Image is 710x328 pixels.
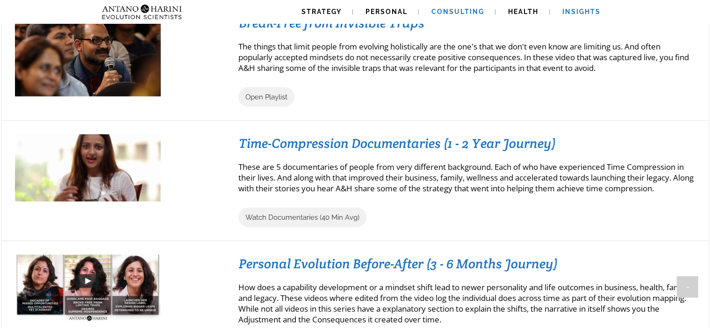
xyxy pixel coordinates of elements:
span: Watch Documentaries (40 Min Avg) [245,213,359,222]
a: Watch Documentaries (40 Min Avg) [238,208,366,227]
p: The things that limit people from evolving holistically are the one's that we don't even know are... [238,41,695,73]
p: These are 5 documentaries of people from very different background. Each of who have experienced ... [238,161,695,194]
span: Health [509,8,539,15]
img: Priety_Baney [15,240,161,322]
span: Consulting [432,8,485,15]
img: sonika_timecompression [15,120,161,202]
a: Open Playlist [238,87,294,107]
p: How does a capability development or a mindset shift lead to newer personality and life outcomes ... [238,282,695,325]
h3: Time-Compression Documentaries (1 - 2 Year Journey) [239,135,695,152]
span: Strategy [302,8,342,15]
span: Personal [366,8,408,15]
span: Insights [563,8,601,15]
h3: Personal Evolution Before-After (3 - 6 Months Journey) [239,255,695,272]
span: Open Playlist [245,93,287,101]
